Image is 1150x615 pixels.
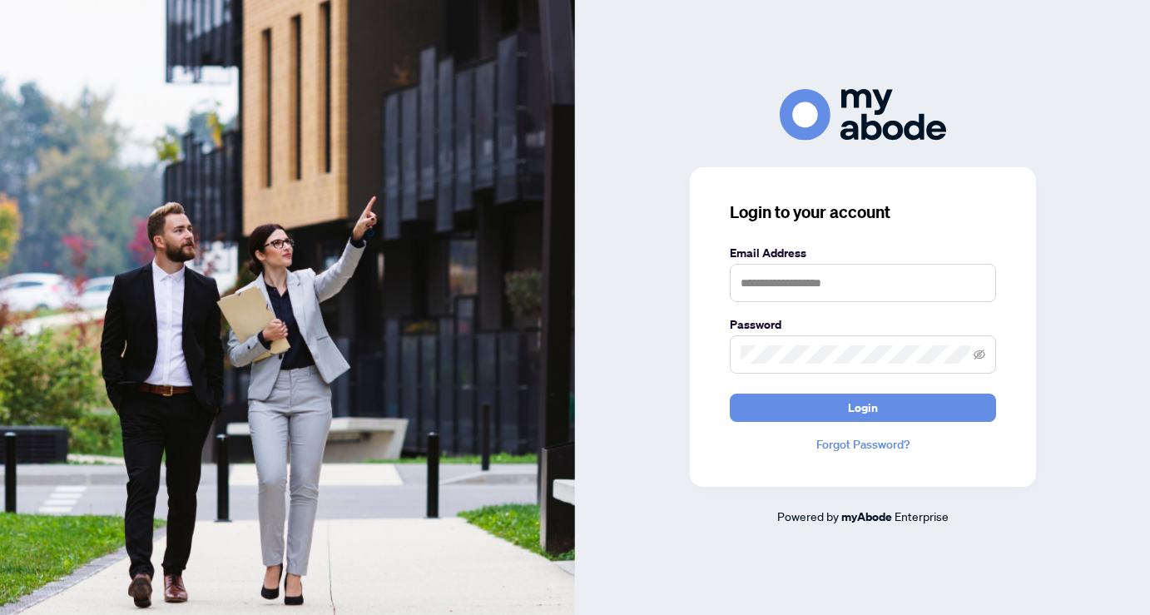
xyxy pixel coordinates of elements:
label: Email Address [730,244,996,262]
button: Login [730,394,996,422]
a: Forgot Password? [730,435,996,454]
span: Login [848,394,878,421]
a: myAbode [841,508,892,526]
img: ma-logo [780,89,946,140]
label: Password [730,315,996,334]
span: Enterprise [895,508,949,523]
span: eye-invisible [974,349,985,360]
h3: Login to your account [730,201,996,224]
span: Powered by [777,508,839,523]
